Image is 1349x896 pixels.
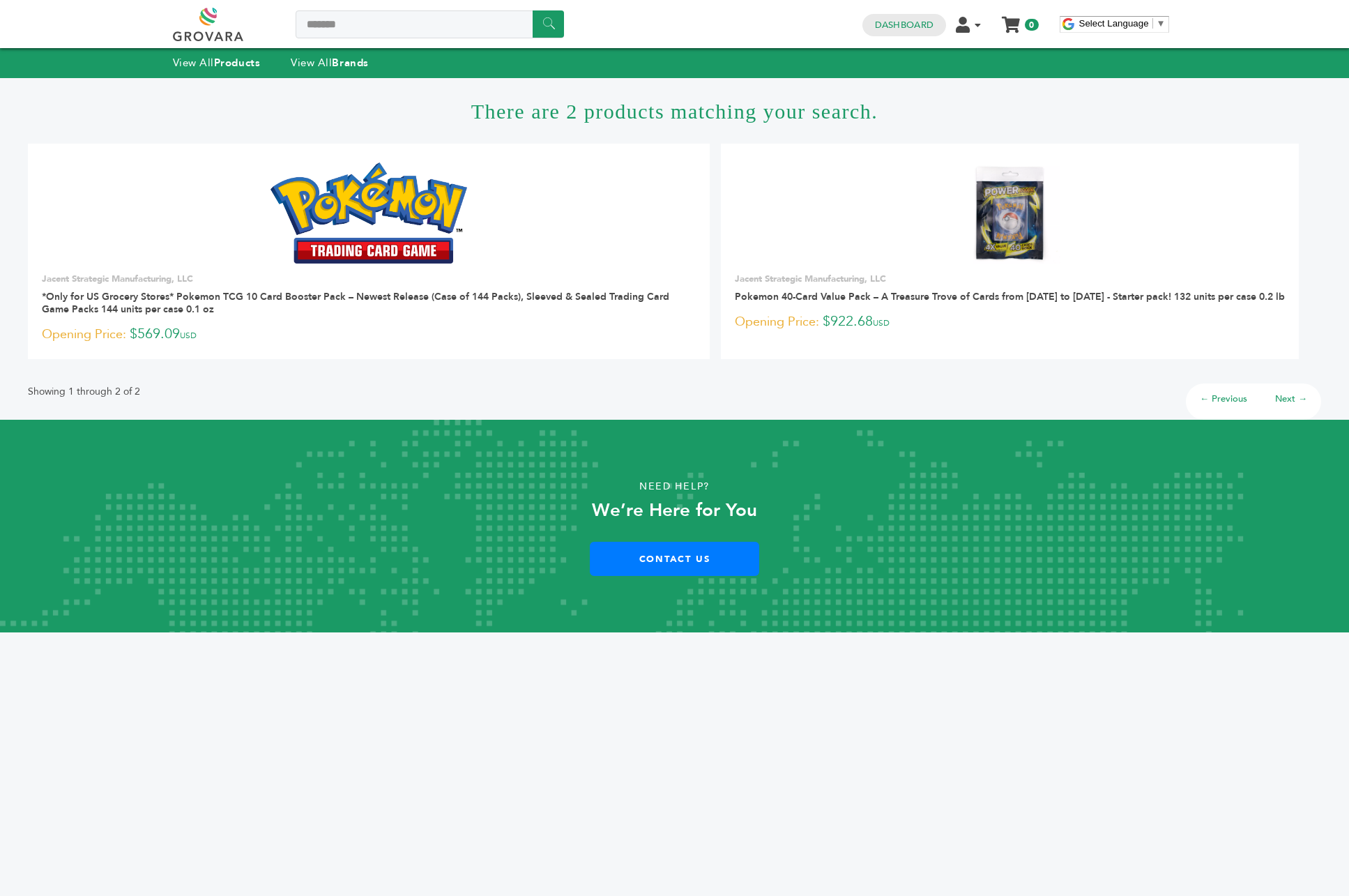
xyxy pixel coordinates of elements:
[68,476,1282,497] p: Need Help?
[270,162,468,263] img: *Only for US Grocery Stores* Pokemon TCG 10 Card Booster Pack – Newest Release (Case of 144 Packs...
[332,56,368,70] strong: Brands
[875,19,933,31] a: Dashboard
[28,384,140,400] p: Showing 1 through 2 of 2
[296,10,564,38] input: Search a product or brand...
[28,78,1321,144] h1: There are 2 products matching your search.
[959,162,1060,264] img: Pokemon 40-Card Value Pack – A Treasure Trove of Cards from 1996 to 2024 - Starter pack! 132 unit...
[1200,393,1247,405] a: ← Previous
[173,56,261,70] a: View AllProducts
[1025,19,1038,31] span: 0
[735,312,819,331] span: Opening Price:
[1157,18,1166,29] span: ▼
[590,542,759,576] a: Contact Us
[735,273,1285,285] p: Jacent Strategic Manufacturing, LLC
[214,56,260,70] strong: Products
[291,56,369,70] a: View AllBrands
[42,325,126,344] span: Opening Price:
[1079,18,1166,29] a: Select Language​
[42,273,696,285] p: Jacent Strategic Manufacturing, LLC
[1079,18,1149,29] span: Select Language
[42,324,696,345] p: $569.09
[735,312,1285,333] p: $922.68
[873,317,890,328] span: USD
[735,290,1285,303] a: Pokemon 40-Card Value Pack – A Treasure Trove of Cards from [DATE] to [DATE] - Starter pack! 132 ...
[180,330,197,341] span: USD
[592,498,757,523] strong: We’re Here for You
[1152,18,1153,29] span: ​
[42,290,669,316] a: *Only for US Grocery Stores* Pokemon TCG 10 Card Booster Pack – Newest Release (Case of 144 Packs...
[1275,393,1307,405] a: Next →
[1003,13,1019,27] a: My Cart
